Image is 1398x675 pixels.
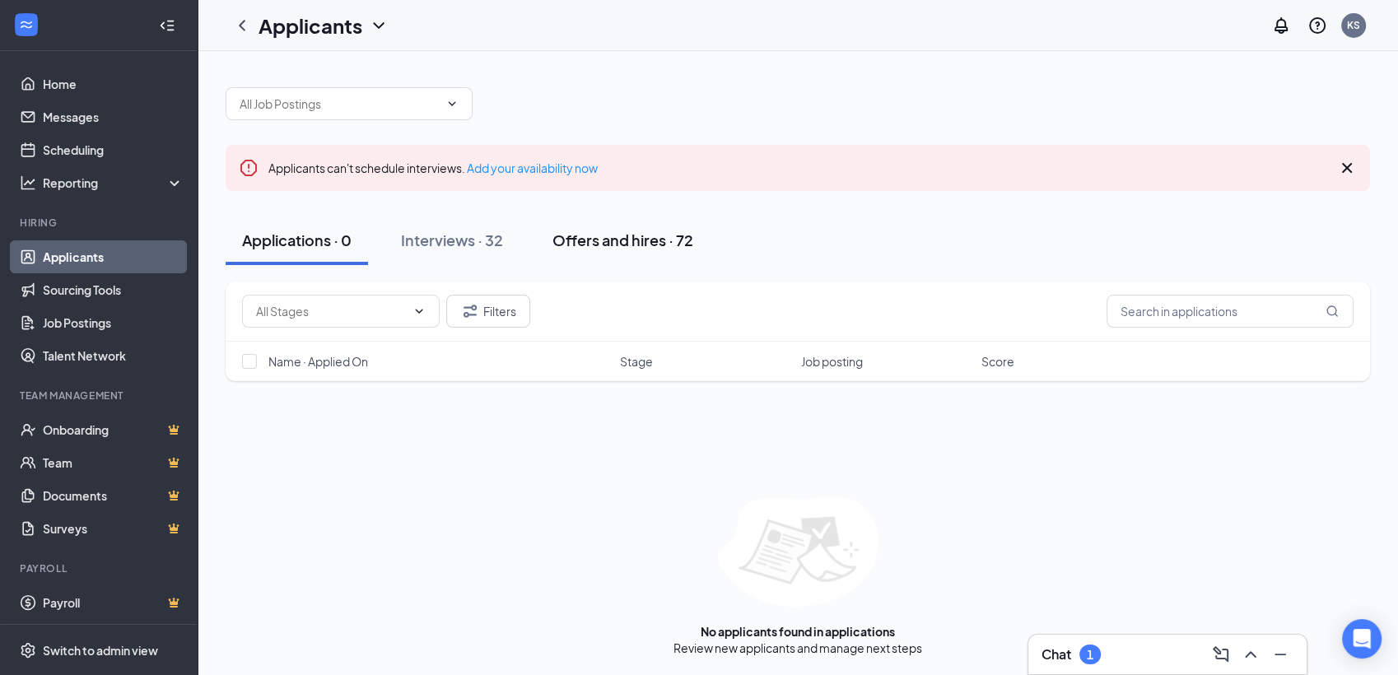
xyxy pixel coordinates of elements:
span: Stage [620,353,653,370]
input: All Job Postings [240,95,439,113]
svg: Cross [1337,158,1357,178]
svg: Error [239,158,259,178]
svg: Filter [460,301,480,321]
button: Minimize [1267,641,1293,668]
a: Sourcing Tools [43,273,184,306]
svg: MagnifyingGlass [1326,305,1339,318]
a: DocumentsCrown [43,479,184,512]
div: Team Management [20,389,180,403]
div: KS [1347,18,1360,32]
svg: WorkstreamLogo [18,16,35,33]
div: Hiring [20,216,180,230]
input: Search in applications [1107,295,1354,328]
div: Reporting [43,175,184,191]
button: Filter Filters [446,295,530,328]
svg: ChevronDown [412,305,426,318]
span: Name · Applied On [268,353,368,370]
a: TeamCrown [43,446,184,479]
svg: Minimize [1270,645,1290,664]
svg: ChevronDown [369,16,389,35]
span: Job posting [801,353,863,370]
svg: QuestionInfo [1307,16,1327,35]
button: ComposeMessage [1208,641,1234,668]
svg: ChevronLeft [232,16,252,35]
svg: Settings [20,642,36,659]
a: Job Postings [43,306,184,339]
svg: ChevronDown [445,97,459,110]
div: Interviews · 32 [401,230,503,250]
div: Switch to admin view [43,642,158,659]
div: Payroll [20,561,180,575]
a: Add your availability now [467,161,598,175]
input: All Stages [256,302,406,320]
span: Score [981,353,1014,370]
span: Applicants can't schedule interviews. [268,161,598,175]
img: empty-state [718,496,878,607]
svg: Analysis [20,175,36,191]
div: Offers and hires · 72 [552,230,693,250]
h3: Chat [1042,645,1071,663]
a: SurveysCrown [43,512,184,545]
div: Review new applicants and manage next steps [673,640,922,656]
svg: Collapse [159,17,175,34]
h1: Applicants [259,12,362,40]
div: No applicants found in applications [701,623,895,640]
a: Home [43,67,184,100]
svg: ComposeMessage [1211,645,1231,664]
a: Scheduling [43,133,184,166]
a: Applicants [43,240,184,273]
a: Talent Network [43,339,184,372]
div: Applications · 0 [242,230,352,250]
button: ChevronUp [1237,641,1264,668]
a: OnboardingCrown [43,413,184,446]
svg: Notifications [1271,16,1291,35]
div: 1 [1087,648,1093,662]
a: Messages [43,100,184,133]
div: Open Intercom Messenger [1342,619,1382,659]
a: PayrollCrown [43,586,184,619]
svg: ChevronUp [1241,645,1261,664]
